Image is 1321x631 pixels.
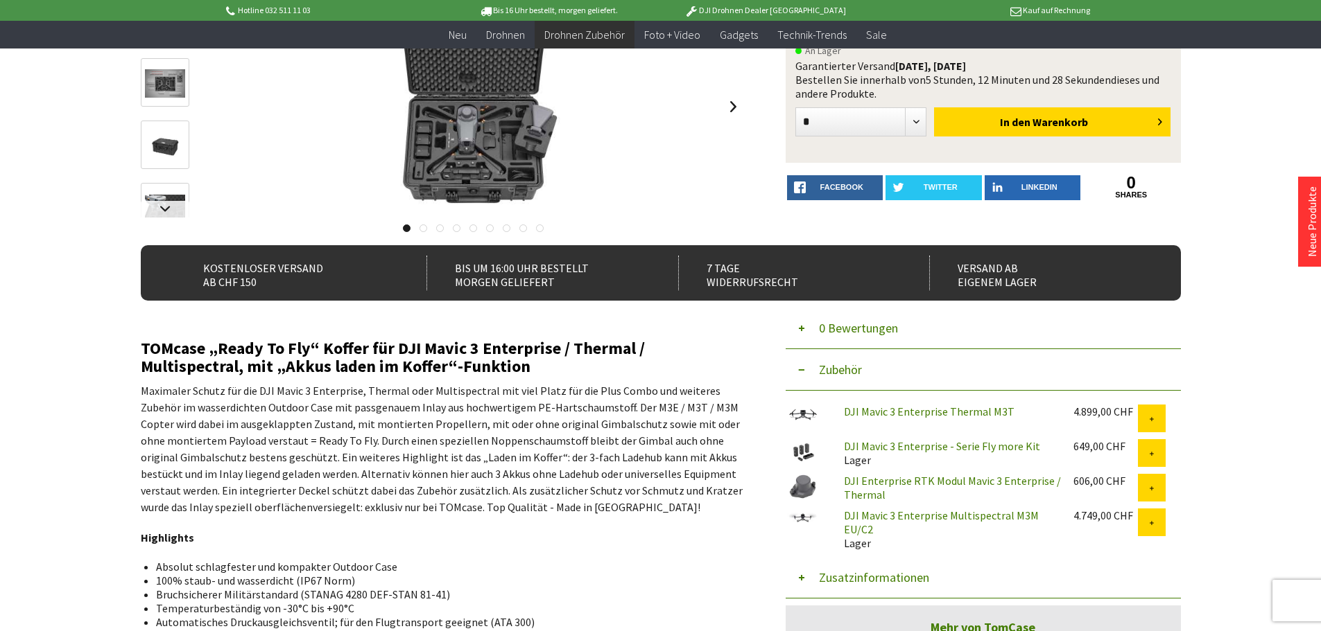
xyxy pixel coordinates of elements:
a: Technik-Trends [768,21,856,49]
span: Neu [449,28,467,42]
a: DJI Mavic 3 Enterprise Multispectral M3M EU/C2 [844,508,1039,536]
li: 100% staub- und wasserdicht (IP67 Norm) [156,574,733,587]
div: Lager [833,508,1062,550]
span: facebook [820,183,863,191]
div: 649,00 CHF [1073,439,1138,453]
li: Temperaturbeständig von -30°C bis +90°C [156,601,733,615]
div: 606,00 CHF [1073,474,1138,488]
p: DJI Drohnen Dealer [GEOGRAPHIC_DATA] [657,2,873,19]
h2: TOMcase „Ready To Fly“ Koffer für DJI Mavic 3 Enterprise / Thermal / Multispectral, mit „Akkus la... [141,339,744,375]
li: Bruchsicherer Militärstandard (STANAG 4280 DEF-STAN 81-41) [156,587,733,601]
span: An Lager [795,42,841,59]
a: 0 [1083,175,1180,190]
div: 4.899,00 CHF [1073,405,1138,418]
div: 7 Tage Widerrufsrecht [678,256,899,290]
button: Zusatzinformationen [786,557,1181,598]
span: twitter [924,183,958,191]
a: shares [1083,190,1180,199]
span: Foto + Video [644,28,700,42]
p: Hotline 032 511 11 03 [224,2,440,19]
span: Gadgets [720,28,758,42]
a: twitter [886,175,982,200]
div: 4.749,00 CHF [1073,508,1138,522]
span: Sale [866,28,887,42]
div: Kostenloser Versand ab CHF 150 [175,256,397,290]
a: DJI Enterprise RTK Modul Mavic 3 Enterprise / Thermal [844,474,1061,501]
b: [DATE], [DATE] [895,59,966,73]
span: LinkedIn [1021,183,1057,191]
span: Drohnen [486,28,525,42]
a: Sale [856,21,897,49]
li: Absolut schlagfester und kompakter Outdoor Case [156,560,733,574]
p: Maximaler Schutz für die DJI Mavic 3 Enterprise, Thermal oder Multispectral mit viel Platz für di... [141,382,744,515]
span: In den [1000,115,1030,129]
img: DJI Mavic 3 Enterprise - Serie Fly more Kit [786,439,820,465]
img: DJI Mavic 3 Enterprise Multispectral M3M EU/C2 [786,508,820,528]
a: LinkedIn [985,175,1081,200]
p: Kauf auf Rechnung [874,2,1090,19]
a: Gadgets [710,21,768,49]
span: Technik-Trends [777,28,847,42]
img: DJI Mavic 3 Enterprise Thermal M3T [786,405,820,424]
a: Drohnen Zubehör [535,21,634,49]
div: Versand ab eigenem Lager [929,256,1150,290]
span: Warenkorb [1033,115,1088,129]
li: Automatisches Druckausgleichsventil; für den Flugtransport geeignet (ATA 300) [156,615,733,629]
a: Drohnen [476,21,535,49]
p: Bis 16 Uhr bestellt, morgen geliefert. [440,2,657,19]
button: Zubehör [786,349,1181,391]
a: DJI Mavic 3 Enterprise - Serie Fly more Kit [844,439,1040,453]
button: 0 Bewertungen [786,308,1181,349]
strong: Highlights [141,531,194,544]
span: 5 Stunden, 12 Minuten und 28 Sekunden [926,73,1111,87]
a: Neue Produkte [1305,186,1319,257]
div: Lager [833,439,1062,467]
span: Drohnen Zubehör [544,28,625,42]
a: Neu [439,21,476,49]
a: Foto + Video [634,21,710,49]
button: In den Warenkorb [934,107,1171,136]
img: DJI Enterprise RTK Modul Mavic 3 Enterprise / Thermal [786,474,820,500]
a: facebook [787,175,883,200]
div: Garantierter Versand Bestellen Sie innerhalb von dieses und andere Produkte. [795,59,1171,100]
div: Bis um 16:00 Uhr bestellt Morgen geliefert [426,256,648,290]
a: DJI Mavic 3 Enterprise Thermal M3T [844,405,1015,418]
